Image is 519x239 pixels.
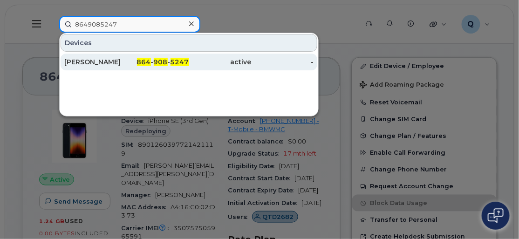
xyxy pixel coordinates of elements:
[127,57,189,67] div: - -
[64,57,127,67] div: [PERSON_NAME]
[251,57,314,67] div: -
[61,54,317,70] a: [PERSON_NAME]864-908-5247active-
[488,208,504,223] img: Open chat
[59,16,200,33] input: Find something...
[171,58,189,66] span: 5247
[189,57,252,67] div: active
[154,58,168,66] span: 908
[61,34,317,52] div: Devices
[137,58,151,66] span: 864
